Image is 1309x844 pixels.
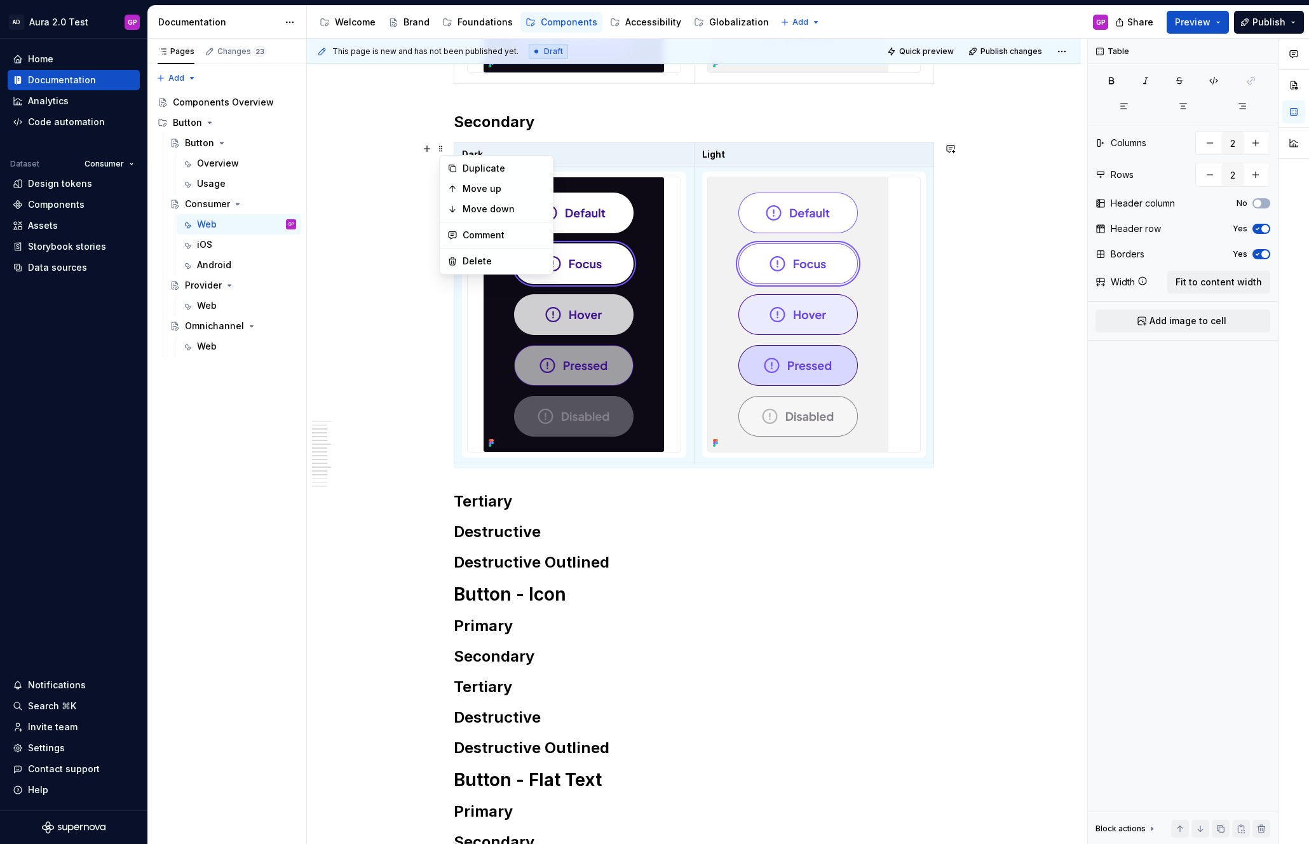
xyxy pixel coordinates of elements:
div: Web [197,218,217,231]
a: Components [8,194,140,215]
div: Usage [197,177,226,190]
div: Columns [1111,137,1146,149]
div: Accessibility [625,16,681,29]
h2: Destructive Outlined [454,738,934,758]
a: Button [165,133,301,153]
div: Documentation [28,74,96,86]
h1: Button - Flat Text [454,768,934,791]
span: Share [1127,16,1153,29]
button: Publish changes [965,43,1048,60]
label: Yes [1233,249,1247,259]
div: Data sources [28,261,87,274]
a: Design tokens [8,174,140,194]
div: Dataset [10,159,39,169]
h2: Tertiary [454,677,934,697]
button: Add [153,69,200,87]
a: WebGP [177,214,301,235]
div: Header row [1111,222,1161,235]
span: Consumer [85,159,124,169]
div: Button [153,112,301,133]
div: Notifications [28,679,86,691]
a: Usage [177,174,301,194]
div: Block actions [1095,824,1146,834]
div: Code automation [28,116,105,128]
span: Quick preview [899,46,954,57]
div: Move down [463,203,545,215]
button: Help [8,780,140,800]
span: This page is new and has not been published yet. [332,46,519,57]
div: Settings [28,742,65,754]
button: Preview [1167,11,1229,34]
a: Storybook stories [8,236,140,257]
span: Publish [1252,16,1285,29]
a: Globalization [689,12,774,32]
div: Help [28,784,48,796]
div: iOS [197,238,212,251]
span: Publish changes [980,46,1042,57]
div: Button [185,137,214,149]
div: Duplicate [463,162,545,175]
p: Dark [462,148,686,161]
button: Consumer [79,155,140,173]
button: Notifications [8,675,140,695]
p: Light [702,148,926,161]
div: Aura 2.0 Test [29,16,88,29]
a: Foundations [437,12,518,32]
a: Settings [8,738,140,758]
div: Width [1111,276,1135,289]
h2: Primary [454,801,934,822]
div: GP [1096,17,1106,27]
a: Web [177,296,301,316]
a: Consumer [165,194,301,214]
h2: Primary [454,616,934,636]
span: Preview [1175,16,1211,29]
span: Draft [544,46,563,57]
div: GP [128,17,137,27]
div: Documentation [158,16,278,29]
div: Web [197,299,217,312]
button: Share [1109,11,1162,34]
a: Components Overview [153,92,301,112]
div: Design tokens [28,177,92,190]
svg: Supernova Logo [42,821,105,834]
div: Page tree [153,92,301,357]
a: Brand [383,12,435,32]
button: Fit to content width [1167,271,1270,294]
div: Provider [185,279,222,292]
a: Android [177,255,301,275]
div: Assets [28,219,58,232]
div: Rows [1111,168,1134,181]
div: Button [173,116,202,129]
div: Contact support [28,763,100,775]
button: Search ⌘K [8,696,140,716]
div: Invite team [28,721,78,733]
span: Fit to content width [1176,276,1262,289]
div: Components [541,16,597,29]
div: Web [197,340,217,353]
span: 23 [254,46,266,57]
button: Add [777,13,824,31]
h2: Destructive [454,522,934,542]
div: GP [288,218,294,231]
span: Add [168,73,184,83]
a: Documentation [8,70,140,90]
button: Quick preview [883,43,960,60]
a: Welcome [315,12,381,32]
a: Web [177,336,301,357]
a: Overview [177,153,301,174]
a: Analytics [8,91,140,111]
h2: Secondary [454,112,934,132]
div: Borders [1111,248,1144,261]
button: Publish [1234,11,1304,34]
h2: Tertiary [454,491,934,512]
div: Page tree [315,10,774,35]
div: Foundations [458,16,513,29]
div: Welcome [335,16,376,29]
a: Components [520,12,602,32]
div: Analytics [28,95,69,107]
label: No [1237,198,1247,208]
span: Add image to cell [1150,315,1226,327]
img: f0dd8f6e-0b4a-4f33-af44-3abea3abd68d.png [484,177,664,452]
div: Changes [217,46,266,57]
